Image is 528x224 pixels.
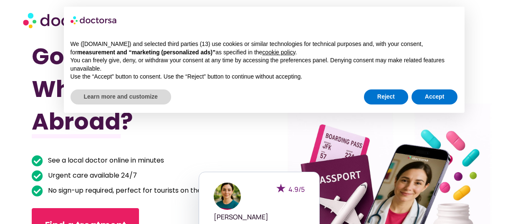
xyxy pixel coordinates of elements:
[32,40,229,138] h1: Got Sick While Traveling Abroad?
[412,89,458,104] button: Accept
[71,73,458,81] p: Use the “Accept” button to consent. Use the “Reject” button to continue without accepting.
[46,185,212,196] span: No sign-up required, perfect for tourists on the go
[46,170,137,181] span: Urgent care available 24/7
[262,49,295,56] a: cookie policy
[71,89,171,104] button: Learn more and customize
[71,40,458,56] p: We ([DOMAIN_NAME]) and selected third parties (13) use cookies or similar technologies for techni...
[46,155,164,166] span: See a local doctor online in minutes
[77,49,215,56] strong: measurement and “marketing (personalized ads)”
[71,13,117,27] img: logo
[214,213,305,221] h5: [PERSON_NAME]
[364,89,408,104] button: Reject
[71,56,458,73] p: You can freely give, deny, or withdraw your consent at any time by accessing the preferences pane...
[288,185,305,194] span: 4.9/5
